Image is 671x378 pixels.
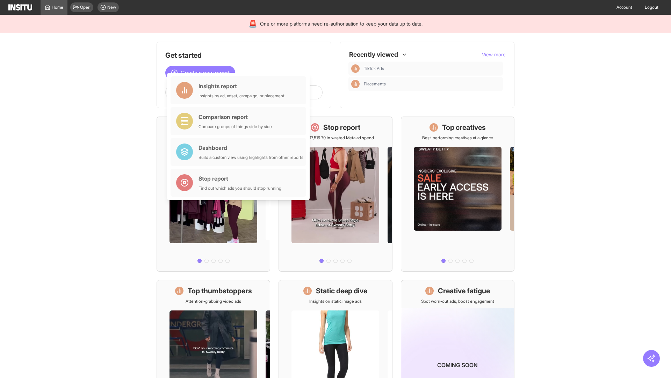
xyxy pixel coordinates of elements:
div: 🚨 [248,19,257,29]
a: What's live nowSee all active ads instantly [157,117,270,272]
button: View more [482,51,506,58]
p: Best-performing creatives at a glance [422,135,493,141]
h1: Stop report [323,122,360,132]
span: Placements [364,81,500,87]
div: Comparison report [199,113,272,121]
a: Stop reportSave £17,516.79 in wasted Meta ad spend [279,117,392,272]
span: One or more platforms need re-authorisation to keep your data up to date. [260,20,423,27]
div: Stop report [199,174,281,183]
h1: Top creatives [442,122,486,132]
div: Insights [351,64,360,73]
span: TikTok Ads [364,66,384,71]
p: Attention-grabbing video ads [186,299,241,304]
span: TikTok Ads [364,66,500,71]
div: Insights report [199,82,284,90]
span: View more [482,51,506,57]
p: Save £17,516.79 in wasted Meta ad spend [297,135,374,141]
h1: Top thumbstoppers [188,286,252,296]
div: Insights by ad, adset, campaign, or placement [199,93,284,99]
span: New [107,5,116,10]
div: Find out which ads you should stop running [199,185,281,191]
div: Compare groups of things side by side [199,124,272,129]
a: Top creativesBest-performing creatives at a glance [401,117,514,272]
div: Build a custom view using highlights from other reports [199,155,303,160]
div: Insights [351,80,360,88]
span: Home [52,5,63,10]
h1: Static deep dive [316,286,367,296]
span: Create a new report [181,69,230,77]
button: Create a new report [165,66,235,80]
div: Dashboard [199,143,303,152]
span: Open [80,5,91,10]
span: Placements [364,81,386,87]
img: Logo [8,4,32,10]
h1: Get started [165,50,323,60]
p: Insights on static image ads [309,299,362,304]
